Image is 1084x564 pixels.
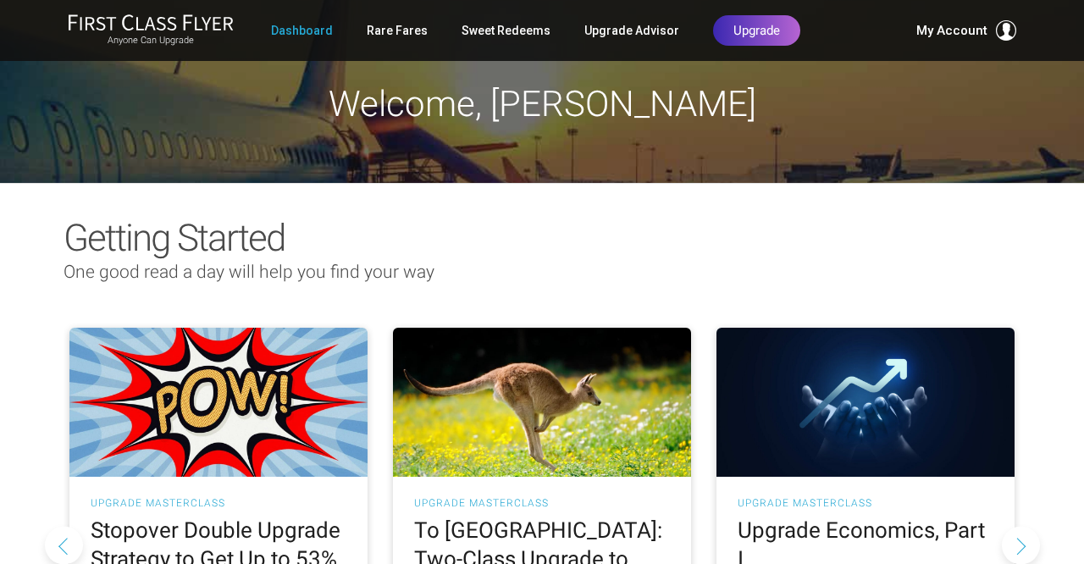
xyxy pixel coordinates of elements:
[713,15,800,46] a: Upgrade
[329,83,756,124] span: Welcome, [PERSON_NAME]
[64,216,285,260] span: Getting Started
[367,15,428,46] a: Rare Fares
[414,498,670,508] h3: UPGRADE MASTERCLASS
[45,526,83,564] button: Previous slide
[916,20,1016,41] button: My Account
[584,15,679,46] a: Upgrade Advisor
[462,15,550,46] a: Sweet Redeems
[64,262,434,282] span: One good read a day will help you find your way
[271,15,333,46] a: Dashboard
[68,35,234,47] small: Anyone Can Upgrade
[91,498,346,508] h3: UPGRADE MASTERCLASS
[68,14,234,31] img: First Class Flyer
[68,14,234,47] a: First Class FlyerAnyone Can Upgrade
[1002,526,1040,564] button: Next slide
[916,20,987,41] span: My Account
[738,498,993,508] h3: UPGRADE MASTERCLASS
